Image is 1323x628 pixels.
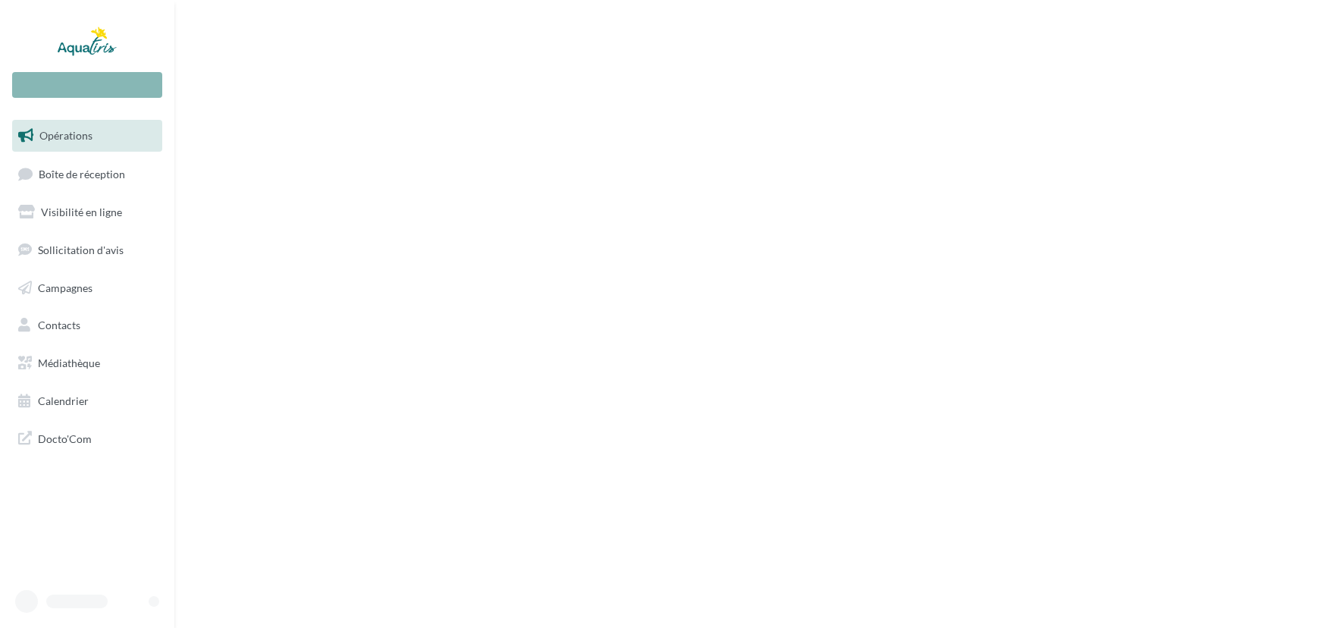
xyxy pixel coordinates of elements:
[9,422,165,454] a: Docto'Com
[12,72,162,98] div: Nouvelle campagne
[9,120,165,152] a: Opérations
[9,234,165,266] a: Sollicitation d'avis
[9,385,165,417] a: Calendrier
[38,429,92,448] span: Docto'Com
[9,347,165,379] a: Médiathèque
[9,158,165,190] a: Boîte de réception
[39,167,125,180] span: Boîte de réception
[38,281,92,294] span: Campagnes
[38,319,80,331] span: Contacts
[9,272,165,304] a: Campagnes
[38,394,89,407] span: Calendrier
[39,129,92,142] span: Opérations
[9,196,165,228] a: Visibilité en ligne
[41,206,122,218] span: Visibilité en ligne
[38,356,100,369] span: Médiathèque
[9,309,165,341] a: Contacts
[38,243,124,256] span: Sollicitation d'avis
